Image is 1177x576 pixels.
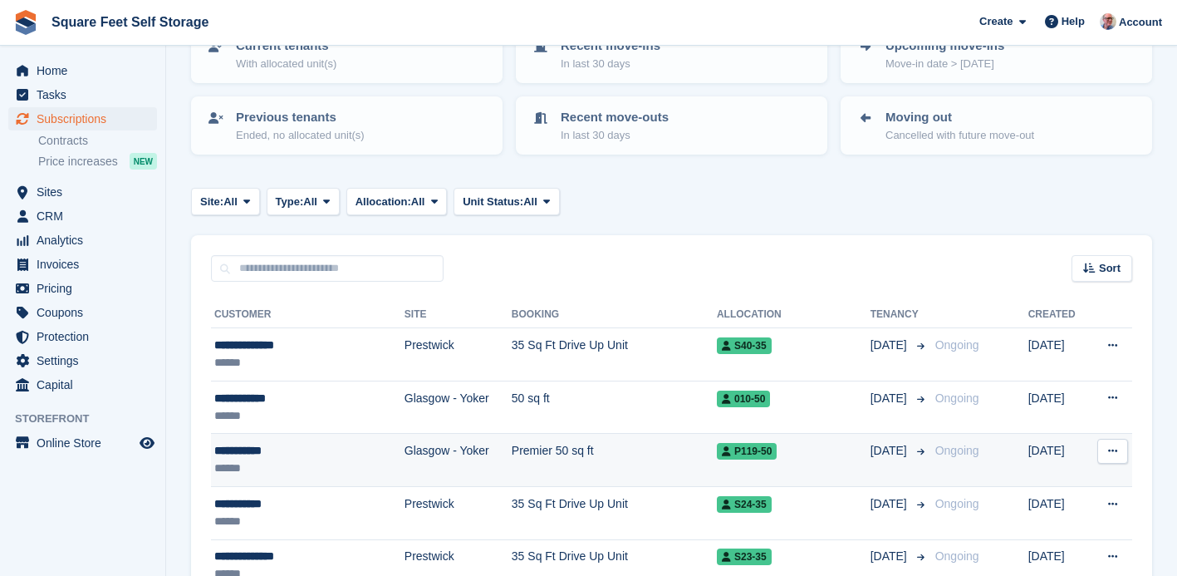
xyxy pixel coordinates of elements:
img: stora-icon-8386f47178a22dfd0bd8f6a31ec36ba5ce8667c1dd55bd0f319d3a0aa187defe.svg [13,10,38,35]
p: Recent move-ins [561,37,660,56]
a: Moving out Cancelled with future move-out [842,98,1150,153]
a: menu [8,301,157,324]
div: NEW [130,153,157,170]
p: Ended, no allocated unit(s) [236,127,365,144]
a: Upcoming move-ins Move-in date > [DATE] [842,27,1150,81]
a: menu [8,253,157,276]
p: In last 30 days [561,127,669,144]
a: Recent move-ins In last 30 days [517,27,826,81]
td: 50 sq ft [512,381,717,434]
th: Created [1028,302,1088,328]
span: Ongoing [935,497,979,510]
span: Ongoing [935,338,979,352]
span: All [523,194,537,210]
button: Type: All [267,188,340,215]
span: S23-35 [717,549,772,565]
span: [DATE] [870,337,910,354]
span: S40-35 [717,337,772,354]
a: Price increases NEW [38,152,157,170]
a: Contracts [38,133,157,149]
a: menu [8,229,157,252]
span: Storefront [15,411,165,427]
p: Current tenants [236,37,336,56]
span: All [223,194,238,210]
span: Subscriptions [37,107,136,130]
span: Unit Status: [463,194,523,210]
p: Recent move-outs [561,108,669,127]
a: menu [8,373,157,396]
span: Ongoing [935,549,979,563]
a: menu [8,349,157,372]
button: Site: All [191,188,260,215]
p: Move-in date > [DATE] [885,56,1004,72]
a: menu [8,59,157,82]
span: [DATE] [870,442,910,460]
th: Customer [211,302,405,328]
th: Booking [512,302,717,328]
span: Type: [276,194,304,210]
span: Home [37,59,136,82]
a: Recent move-outs In last 30 days [517,98,826,153]
a: menu [8,180,157,204]
span: Ongoing [935,391,979,405]
td: Prestwick [405,328,512,382]
td: 35 Sq Ft Drive Up Unit [512,328,717,382]
span: Allocation: [356,194,411,210]
a: menu [8,204,157,228]
span: CRM [37,204,136,228]
th: Allocation [717,302,870,328]
a: menu [8,83,157,106]
span: [DATE] [870,390,910,407]
span: Account [1119,14,1162,31]
p: With allocated unit(s) [236,56,336,72]
td: Glasgow - Yoker [405,381,512,434]
p: Previous tenants [236,108,365,127]
span: 010-50 [717,391,770,407]
span: Create [979,13,1013,30]
p: In last 30 days [561,56,660,72]
span: Site: [200,194,223,210]
td: [DATE] [1028,486,1088,539]
a: menu [8,107,157,130]
td: [DATE] [1028,381,1088,434]
button: Allocation: All [346,188,448,215]
p: Moving out [885,108,1034,127]
a: menu [8,277,157,300]
span: Invoices [37,253,136,276]
span: Tasks [37,83,136,106]
a: Square Feet Self Storage [45,8,215,36]
span: Price increases [38,154,118,170]
td: [DATE] [1028,328,1088,382]
a: Current tenants With allocated unit(s) [193,27,501,81]
span: Sort [1099,260,1121,277]
span: Online Store [37,431,136,455]
th: Tenancy [870,302,929,328]
span: Help [1062,13,1085,30]
td: Premier 50 sq ft [512,434,717,487]
span: Capital [37,373,136,396]
td: [DATE] [1028,434,1088,487]
span: [DATE] [870,548,910,565]
td: Glasgow - Yoker [405,434,512,487]
a: menu [8,431,157,455]
img: David Greer [1100,13,1116,30]
a: Previous tenants Ended, no allocated unit(s) [193,98,501,153]
th: Site [405,302,512,328]
span: All [411,194,425,210]
span: Settings [37,349,136,372]
td: 35 Sq Ft Drive Up Unit [512,486,717,539]
span: S24-35 [717,496,772,513]
a: menu [8,325,157,348]
span: Coupons [37,301,136,324]
a: Preview store [137,433,157,453]
span: Protection [37,325,136,348]
button: Unit Status: All [454,188,559,215]
p: Cancelled with future move-out [885,127,1034,144]
span: Analytics [37,229,136,252]
td: Prestwick [405,486,512,539]
span: P119-50 [717,443,777,460]
span: Ongoing [935,444,979,457]
span: All [303,194,317,210]
p: Upcoming move-ins [885,37,1004,56]
span: Pricing [37,277,136,300]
